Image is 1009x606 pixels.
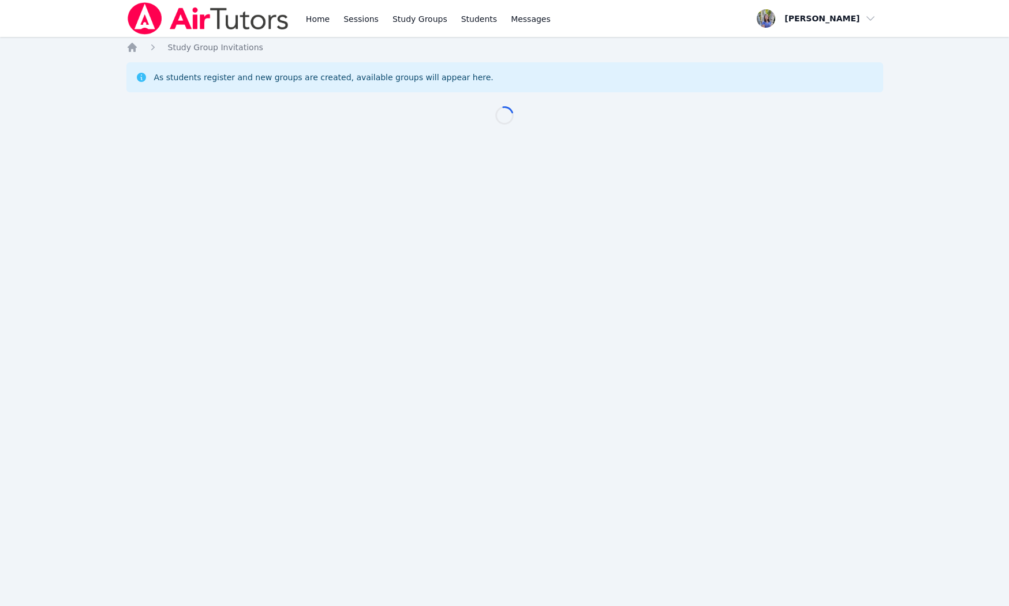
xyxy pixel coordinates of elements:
a: Study Group Invitations [168,42,263,53]
div: As students register and new groups are created, available groups will appear here. [154,72,494,83]
span: Study Group Invitations [168,43,263,52]
span: Messages [511,13,551,25]
img: Air Tutors [126,2,290,35]
nav: Breadcrumb [126,42,883,53]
